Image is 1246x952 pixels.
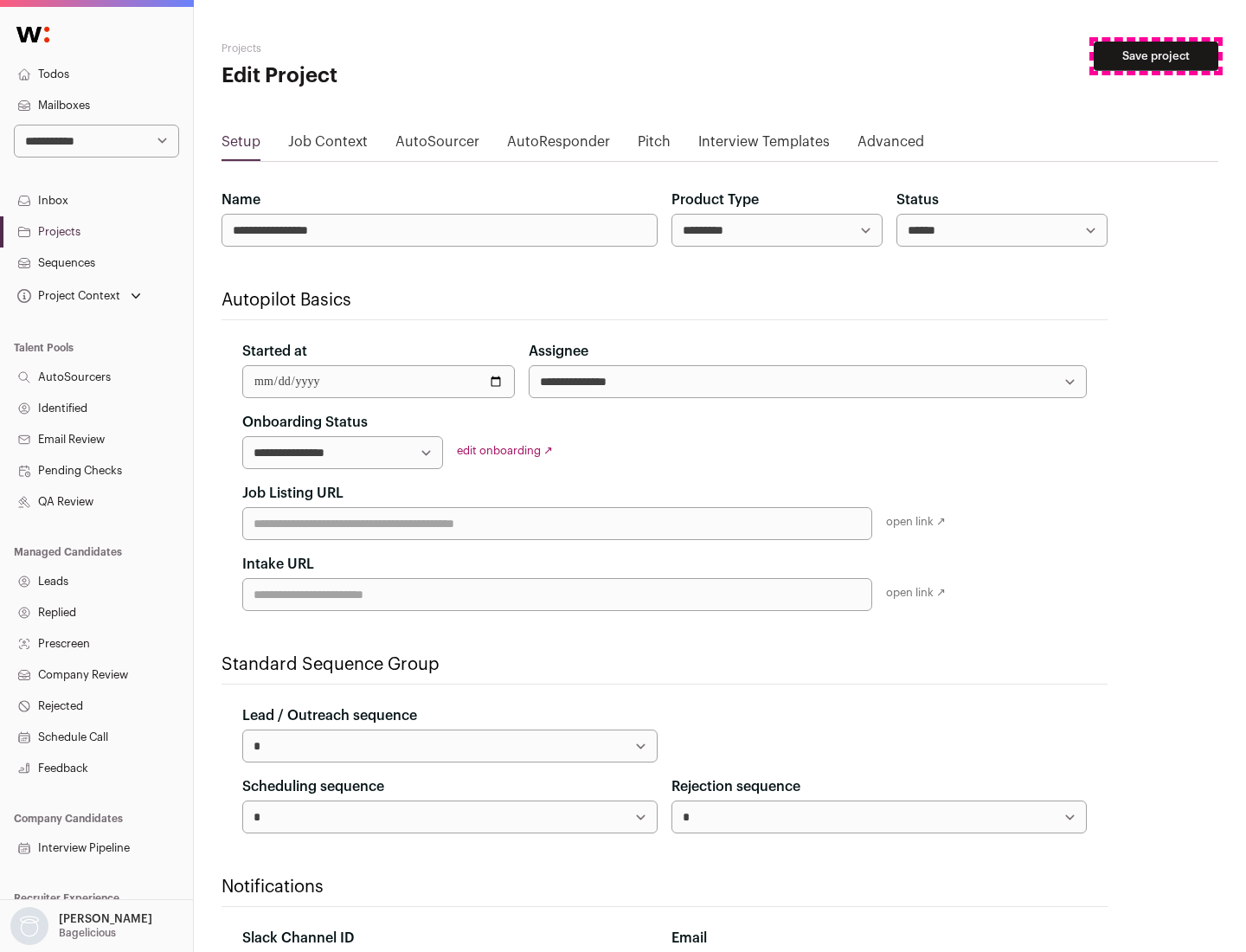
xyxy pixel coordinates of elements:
[242,412,368,433] label: Onboarding Status
[222,288,1108,312] h2: Autopilot Basics
[698,132,830,159] a: Interview Templates
[7,17,59,52] img: Wellfound
[671,928,1087,949] div: Email
[457,445,553,456] a: edit onboarding ↗
[222,653,1108,677] h2: Standard Sequence Group
[242,705,417,726] label: Lead / Outreach sequence
[14,289,120,303] div: Project Context
[242,776,384,797] label: Scheduling sequence
[59,926,116,940] p: Bagelicious
[242,341,307,362] label: Started at
[288,132,368,159] a: Job Context
[222,875,1108,899] h2: Notifications
[395,132,479,159] a: AutoSourcer
[222,62,554,90] h1: Edit Project
[242,928,354,949] label: Slack Channel ID
[507,132,610,159] a: AutoResponder
[14,284,145,308] button: Open dropdown
[529,341,588,362] label: Assignee
[242,483,344,504] label: Job Listing URL
[59,912,152,926] p: [PERSON_NAME]
[857,132,924,159] a: Advanced
[222,42,554,55] h2: Projects
[10,907,48,945] img: nopic.png
[671,190,759,210] label: Product Type
[222,132,260,159] a: Setup
[242,554,314,575] label: Intake URL
[222,190,260,210] label: Name
[638,132,671,159] a: Pitch
[896,190,939,210] label: Status
[1094,42,1218,71] button: Save project
[671,776,800,797] label: Rejection sequence
[7,907,156,945] button: Open dropdown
